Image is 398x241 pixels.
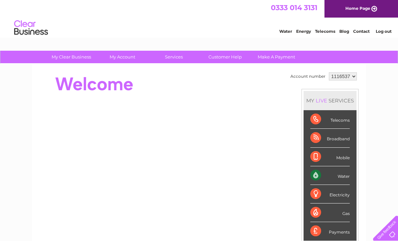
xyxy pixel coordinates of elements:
div: Electricity [310,185,350,203]
a: Energy [296,29,311,34]
div: MY SERVICES [304,91,357,110]
td: Account number [289,71,327,82]
a: Log out [376,29,392,34]
a: Services [146,51,202,63]
div: Water [310,166,350,185]
img: logo.png [14,18,48,38]
div: Telecoms [310,110,350,129]
div: Broadband [310,129,350,147]
div: Payments [310,222,350,240]
a: Customer Help [197,51,253,63]
a: My Account [95,51,150,63]
a: 0333 014 3131 [271,3,317,12]
div: LIVE [314,97,329,104]
a: Make A Payment [249,51,304,63]
a: Telecoms [315,29,335,34]
div: Gas [310,203,350,222]
a: Contact [353,29,370,34]
a: Blog [339,29,349,34]
div: Mobile [310,148,350,166]
div: Clear Business is a trading name of Verastar Limited (registered in [GEOGRAPHIC_DATA] No. 3667643... [40,4,359,33]
a: My Clear Business [44,51,99,63]
a: Water [279,29,292,34]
